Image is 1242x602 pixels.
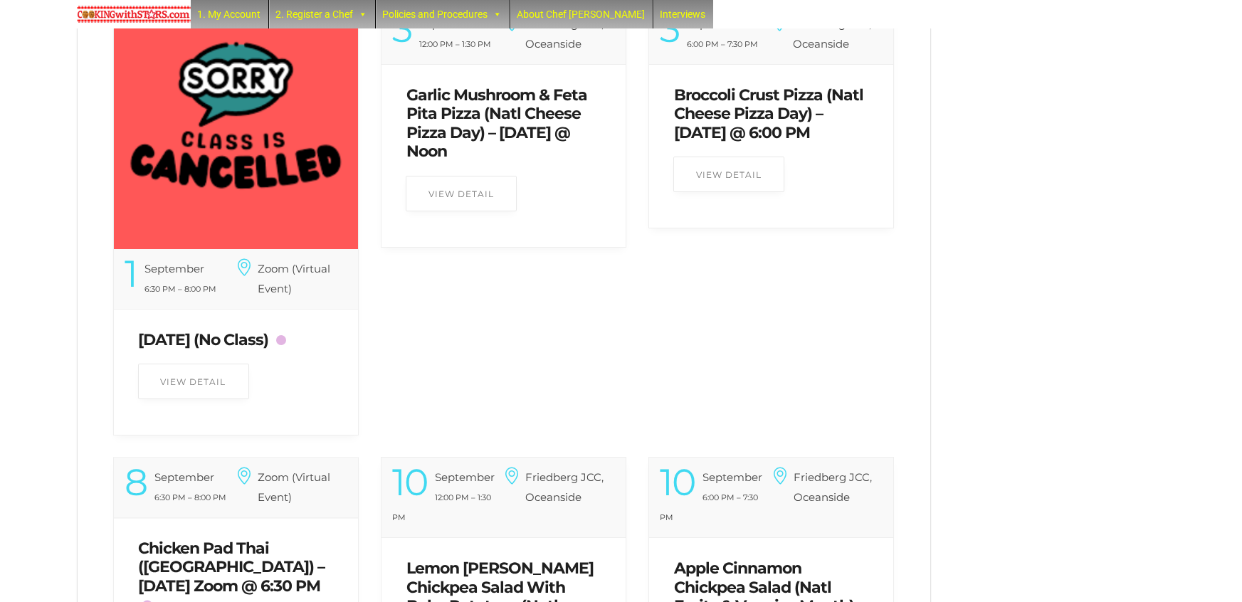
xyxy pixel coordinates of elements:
[406,176,517,211] a: View Detail
[125,259,137,288] div: 1
[392,468,427,497] div: 10
[144,259,204,278] div: September
[392,487,504,527] div: 12:00 PM – 1:30 PM
[77,6,191,23] img: Chef Paula's Cooking With Stars
[139,330,269,349] a: [DATE] (No Class)
[392,34,504,54] div: 12:00 PM – 1:30 PM
[674,85,863,142] a: Broccoli Crust Pizza (Natl Cheese Pizza Day) – [DATE] @ 6:00 PM
[154,468,214,487] div: September
[392,14,411,43] div: 3
[435,468,495,487] div: September
[525,14,604,53] h6: Friedberg JCC, Oceanside
[660,487,772,527] div: 6:00 PM – 7:30 PM
[660,14,679,43] div: 3
[125,279,236,299] div: 6:30 PM – 8:00 PM
[406,85,587,161] a: Garlic Mushroom & Feta Pita Pizza (Natl Cheese Pizza Day) – [DATE] @ Noon
[125,487,236,507] div: 6:30 PM – 8:00 PM
[660,468,695,497] div: 10
[660,34,772,54] div: 6:00 PM – 7:30 PM
[525,468,604,507] h6: Friedberg JCC, Oceanside
[794,468,872,507] h6: Friedberg JCC, Oceanside
[138,539,325,596] a: Chicken Pad Thai ([GEOGRAPHIC_DATA]) – [DATE] Zoom @ 6:30 PM
[702,468,762,487] div: September
[125,468,147,497] div: 8
[794,14,872,53] h6: Friedberg JCC, Oceanside
[258,468,330,507] h6: Zoom (Virtual Event)
[138,364,249,399] a: View Detail
[258,259,330,298] h6: Zoom (Virtual Event)
[673,157,784,192] a: View Detail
